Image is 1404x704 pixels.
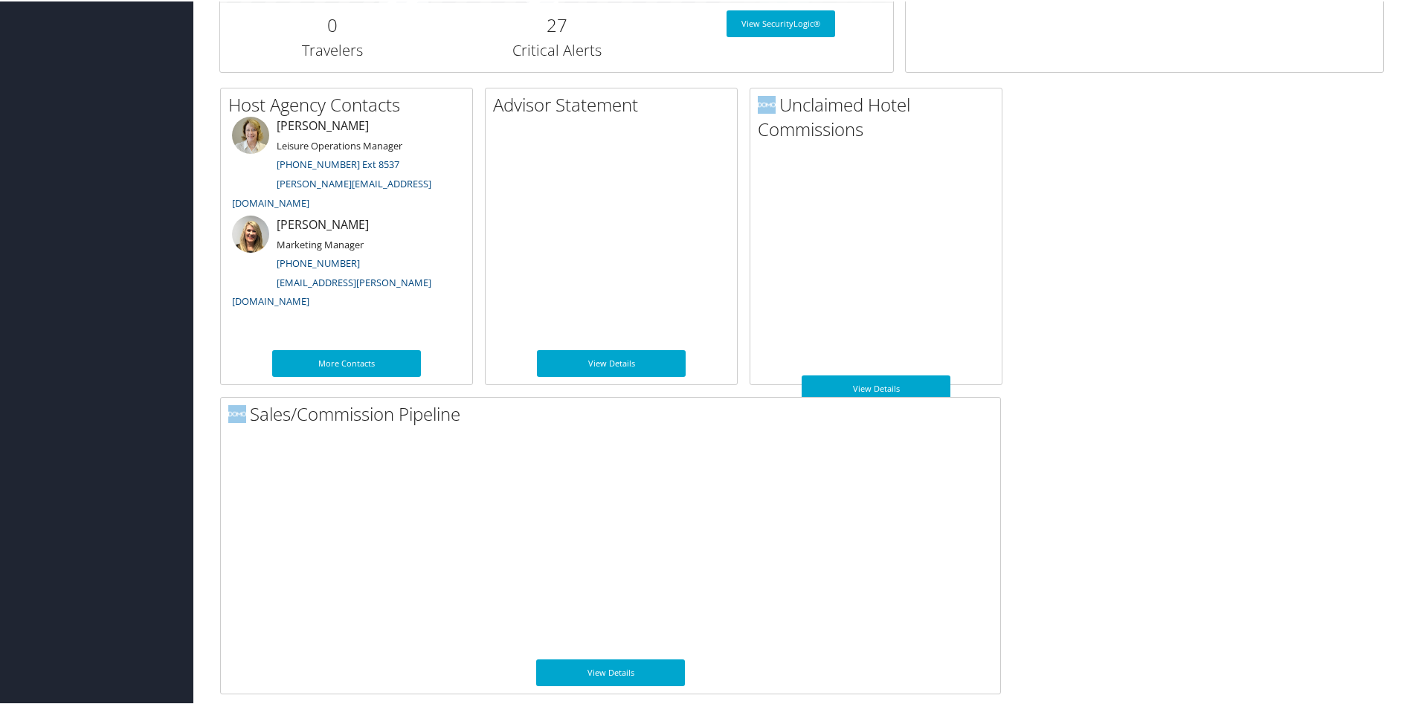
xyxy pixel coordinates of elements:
[228,91,472,116] h2: Host Agency Contacts
[232,274,431,307] a: [EMAIL_ADDRESS][PERSON_NAME][DOMAIN_NAME]
[225,115,468,214] li: [PERSON_NAME]
[228,400,1000,425] h2: Sales/Commission Pipeline
[493,91,737,116] h2: Advisor Statement
[802,374,950,401] a: View Details
[232,175,431,208] a: [PERSON_NAME][EMAIL_ADDRESS][DOMAIN_NAME]
[537,349,686,375] a: View Details
[277,236,364,250] small: Marketing Manager
[272,349,421,375] a: More Contacts
[536,658,685,685] a: View Details
[228,404,246,422] img: domo-logo.png
[232,214,269,251] img: ali-moffitt.jpg
[758,91,1002,141] h2: Unclaimed Hotel Commissions
[231,11,434,36] h2: 0
[456,11,658,36] h2: 27
[277,138,402,151] small: Leisure Operations Manager
[727,9,835,36] a: View SecurityLogic®
[758,94,776,112] img: domo-logo.png
[231,39,434,59] h3: Travelers
[277,156,399,169] a: [PHONE_NUMBER] Ext 8537
[456,39,658,59] h3: Critical Alerts
[277,255,360,268] a: [PHONE_NUMBER]
[225,214,468,313] li: [PERSON_NAME]
[232,115,269,152] img: meredith-price.jpg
